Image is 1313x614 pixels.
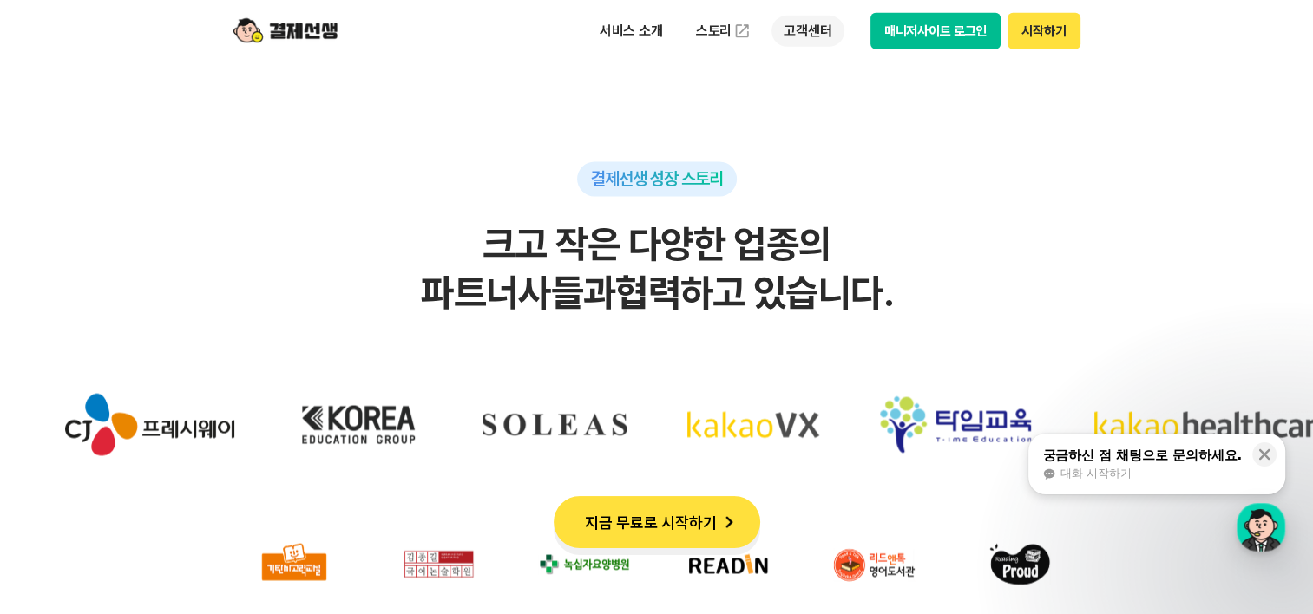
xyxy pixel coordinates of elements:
[5,428,115,472] a: 홈
[159,455,180,469] span: 대화
[444,382,588,468] img: soleas
[554,496,760,548] button: 지금 무료로 시작하기
[27,382,196,468] img: cj프레시웨이
[812,524,936,605] img: 파트너사 이미지
[957,524,1081,605] img: 파트너사 이미지
[1054,382,1297,468] img: 카카오헬스케어
[522,524,646,605] img: 파트너사 이미지
[268,454,289,468] span: 설정
[733,23,751,40] img: 외부 도메인 오픈
[649,382,781,468] img: 카카오VX
[666,524,791,605] img: 파트너사 이미지
[115,428,224,472] a: 대화
[232,524,356,605] img: 파트너사 이미지
[771,16,844,47] p: 고객센터
[1008,13,1080,49] button: 시작하기
[35,221,1278,318] h2: 크고 작은 다양한 업종의 파트너사들과 협력하고 있습니다.
[870,13,1001,49] button: 매니저사이트 로그인
[591,169,723,190] span: 결제선생 성장 스토리
[588,16,675,47] p: 서비스 소개
[55,454,65,468] span: 홈
[842,382,993,468] img: 타임교육
[684,14,764,49] a: 스토리
[377,524,501,605] img: 파트너사 이미지
[224,428,333,472] a: 설정
[233,15,338,48] img: logo
[257,382,384,468] img: korea education group
[717,510,741,534] img: 화살표 아이콘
